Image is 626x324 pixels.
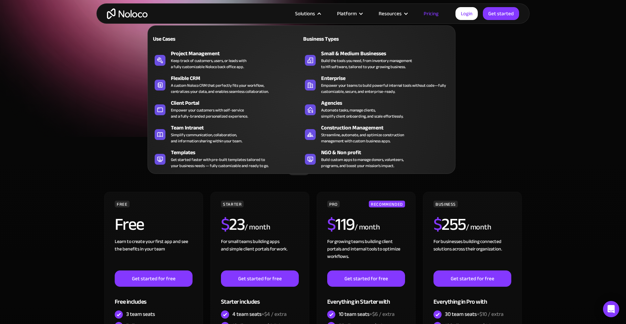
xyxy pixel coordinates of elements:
div: Open Intercom Messenger [603,301,619,317]
div: Use Cases [151,35,224,43]
div: / month [466,222,491,233]
div: Yearly [311,164,339,175]
nav: Solutions [148,16,455,174]
div: Everything in Starter with [327,287,405,309]
div: Streamline, automate, and optimize construction management with custom business apps. [321,132,404,144]
a: Get started for free [221,270,299,287]
a: AgenciesAutomate tasks, manage clients,simplify client onboarding, and scale effortlessly. [301,98,452,121]
div: Learn to create your first app and see the benefits in your team ‍ [115,238,193,270]
a: Flexible CRMA custom Noloco CRM that perfectly fits your workflow,centralizes your data, and enab... [151,73,301,96]
span: $ [327,208,336,240]
div: 30 team seats [445,310,504,318]
a: Use Cases [151,31,301,46]
div: FREE [115,201,130,207]
div: Solutions [295,9,315,18]
div: Free includes [115,287,193,309]
div: Client Portal [171,99,305,107]
div: Small & Medium Businesses [321,49,455,58]
div: 3 team seats [126,310,155,318]
div: 10 team seats [339,310,395,318]
div: Empower your teams to build powerful internal tools without code—fully customizable, secure, and ... [321,82,448,95]
span: +$10 / extra [477,309,504,319]
a: Get started [483,7,519,20]
div: Everything in Pro with [433,287,511,309]
div: / month [245,222,270,233]
div: Flexible CRM [171,74,305,82]
h2: 119 [327,216,355,233]
div: For small teams building apps and simple client portals for work. ‍ [221,238,299,270]
a: Business Types [301,31,452,46]
div: CHOOSE YOUR PLAN [103,144,523,161]
div: RECOMMENDED [369,201,405,207]
span: $ [433,208,442,240]
div: For businesses building connected solutions across their organization. ‍ [433,238,511,270]
div: NGO & Non profit [321,148,455,157]
a: Client PortalEmpower your customers with self-serviceand a fully-branded personalized experience. [151,98,301,121]
a: NGO & Non profitBuild custom apps to manage donors, volunteers,programs, and boost your mission’s... [301,147,452,170]
div: Platform [337,9,357,18]
div: Agencies [321,99,455,107]
div: Keep track of customers, users, or leads with a fully customizable Noloco back office app. [171,58,246,70]
div: Monthly [253,164,287,175]
div: Simplify communication, collaboration, and information sharing within your team. [171,132,242,144]
div: Resources [379,9,402,18]
a: Get started for free [327,270,405,287]
div: Solutions [287,9,329,18]
a: Small & Medium BusinessesBuild the tools you need, from inventory managementto HR software, tailo... [301,48,452,71]
div: Empower your customers with self-service and a fully-branded personalized experience. [171,107,248,119]
a: Pricing [415,9,447,18]
div: / month [355,222,380,233]
div: Build custom apps to manage donors, volunteers, programs, and boost your mission’s impact. [321,157,404,169]
span: $ [221,208,229,240]
div: PRO [327,201,340,207]
div: Build the tools you need, from inventory management to HR software, tailored to your growing busi... [321,58,412,70]
span: +$4 / extra [262,309,287,319]
div: Enterprise [321,74,455,82]
div: BUSINESS [433,201,458,207]
div: 4 team seats [232,310,287,318]
h2: 23 [221,216,245,233]
h1: Flexible Pricing Designed for Business [103,24,523,64]
div: Project Management [171,49,305,58]
a: EnterpriseEmpower your teams to build powerful internal tools without code—fully customizable, se... [301,73,452,96]
div: Automate tasks, manage clients, simplify client onboarding, and scale effortlessly. [321,107,403,119]
a: Team IntranetSimplify communication, collaboration,and information sharing within your team. [151,122,301,145]
div: STARTER [221,201,244,207]
div: Resources [370,9,415,18]
a: Construction ManagementStreamline, automate, and optimize constructionmanagement with custom busi... [301,122,452,145]
a: home [107,8,148,19]
h2: Start for free. Upgrade to support your business at any stage. [103,71,523,81]
a: Project ManagementKeep track of customers, users, or leads witha fully customizable Noloco back o... [151,48,301,71]
h2: Free [115,216,144,233]
span: +$6 / extra [370,309,395,319]
div: Platform [329,9,370,18]
a: TemplatesGet started faster with pre-built templates tailored toyour business needs — fully custo... [151,147,301,170]
div: Construction Management [321,124,455,132]
div: Business Types [301,35,374,43]
div: A custom Noloco CRM that perfectly fits your workflow, centralizes your data, and enables seamles... [171,82,269,95]
h2: 255 [433,216,466,233]
a: Get started for free [433,270,511,287]
div: For growing teams building client portals and internal tools to optimize workflows. [327,238,405,270]
div: Templates [171,148,305,157]
div: Team Intranet [171,124,305,132]
a: Login [455,7,478,20]
div: Get started faster with pre-built templates tailored to your business needs — fully customizable ... [171,157,269,169]
a: Get started for free [115,270,193,287]
div: Starter includes [221,287,299,309]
